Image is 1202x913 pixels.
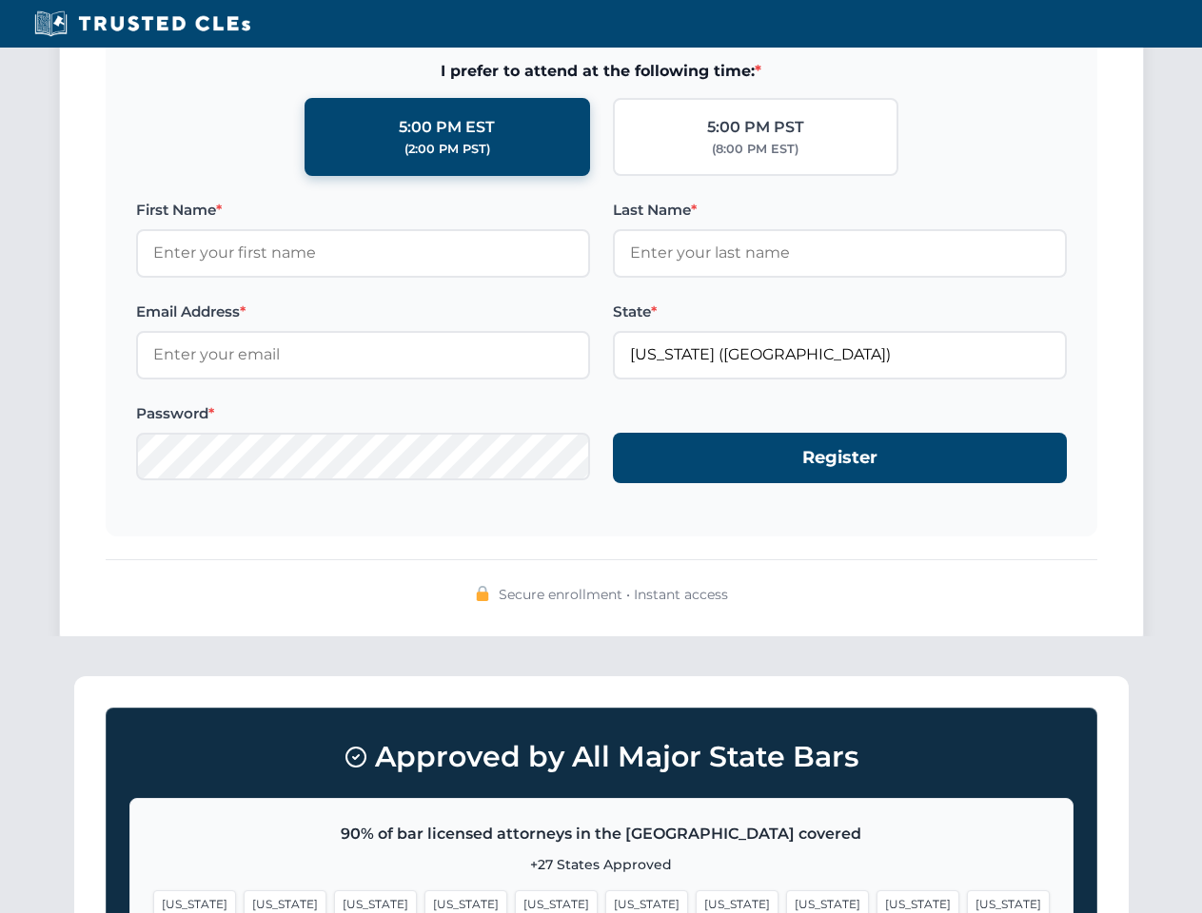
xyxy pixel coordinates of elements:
[153,822,1050,846] p: 90% of bar licensed attorneys in the [GEOGRAPHIC_DATA] covered
[499,584,728,605] span: Secure enrollment • Instant access
[136,199,590,222] label: First Name
[399,115,495,140] div: 5:00 PM EST
[153,854,1050,875] p: +27 States Approved
[29,10,256,38] img: Trusted CLEs
[136,331,590,379] input: Enter your email
[712,140,798,159] div: (8:00 PM EST)
[136,229,590,277] input: Enter your first name
[613,433,1067,483] button: Register
[613,301,1067,323] label: State
[475,586,490,601] img: 🔒
[129,731,1074,783] h3: Approved by All Major State Bars
[136,59,1067,84] span: I prefer to attend at the following time:
[613,331,1067,379] input: Florida (FL)
[136,301,590,323] label: Email Address
[707,115,804,140] div: 5:00 PM PST
[136,402,590,425] label: Password
[613,199,1067,222] label: Last Name
[404,140,490,159] div: (2:00 PM PST)
[613,229,1067,277] input: Enter your last name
